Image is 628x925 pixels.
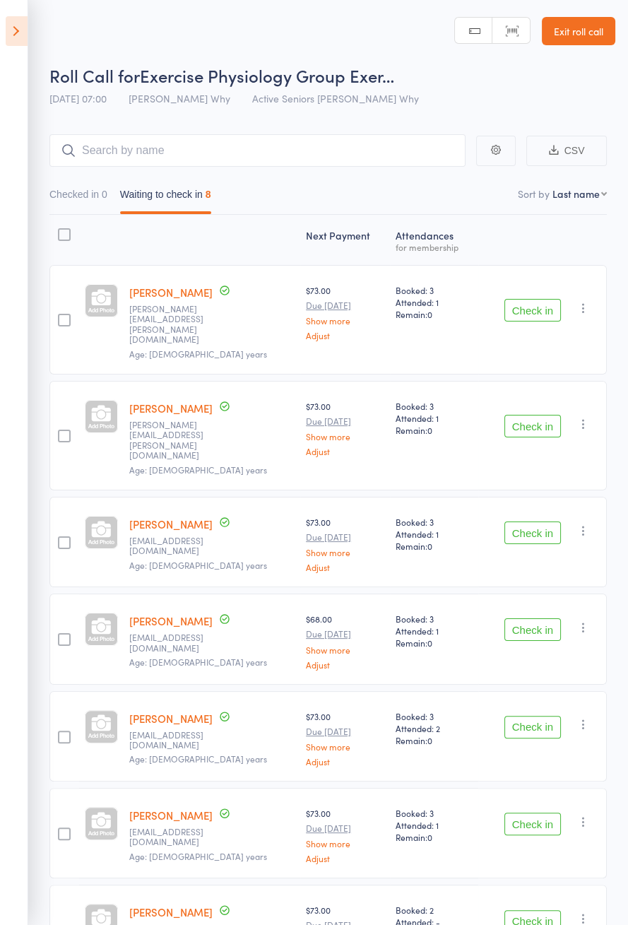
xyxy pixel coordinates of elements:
[542,17,615,45] a: Exit roll call
[129,711,213,726] a: [PERSON_NAME]
[49,91,107,105] span: [DATE] 07:00
[306,839,384,848] a: Show more
[306,516,384,572] div: $73.00
[396,412,473,424] span: Attended: 1
[129,464,267,476] span: Age: [DEMOGRAPHIC_DATA] years
[427,734,432,746] span: 0
[396,831,473,843] span: Remain:
[390,221,478,259] div: Atten­dances
[129,559,267,571] span: Age: [DEMOGRAPHIC_DATA] years
[427,424,432,436] span: 0
[306,284,384,340] div: $73.00
[306,316,384,325] a: Show more
[129,827,221,847] small: jemlloyd@bigpond.com
[396,625,473,637] span: Attended: 1
[129,632,221,653] small: jdorsen@outlook.com.au
[129,304,221,345] small: dianne.barnes@ymail.com
[49,64,140,87] span: Roll Call for
[396,819,473,831] span: Attended: 1
[396,734,473,746] span: Remain:
[129,285,213,300] a: [PERSON_NAME]
[306,548,384,557] a: Show more
[306,854,384,863] a: Adjust
[396,528,473,540] span: Attended: 1
[129,850,267,862] span: Age: [DEMOGRAPHIC_DATA] years
[306,823,384,833] small: Due [DATE]
[306,400,384,456] div: $73.00
[129,730,221,750] small: mkhardy1986@gmail.com
[49,182,107,214] button: Checked in0
[396,613,473,625] span: Booked: 3
[427,831,432,843] span: 0
[102,189,107,200] div: 0
[129,348,267,360] span: Age: [DEMOGRAPHIC_DATA] years
[396,296,473,308] span: Attended: 1
[129,656,267,668] span: Age: [DEMOGRAPHIC_DATA] years
[396,424,473,436] span: Remain:
[306,432,384,441] a: Show more
[396,807,473,819] span: Booked: 3
[396,637,473,649] span: Remain:
[306,331,384,340] a: Adjust
[306,447,384,456] a: Adjust
[306,532,384,542] small: Due [DATE]
[552,187,600,201] div: Last name
[306,660,384,669] a: Adjust
[140,64,394,87] span: Exercise Physiology Group Exer…
[396,722,473,734] span: Attended: 2
[306,726,384,736] small: Due [DATE]
[427,308,432,320] span: 0
[504,415,561,437] button: Check in
[129,808,213,823] a: [PERSON_NAME]
[306,757,384,766] a: Adjust
[396,904,473,916] span: Booked: 2
[306,416,384,426] small: Due [DATE]
[252,91,419,105] span: Active Seniors [PERSON_NAME] Why
[306,742,384,751] a: Show more
[129,401,213,416] a: [PERSON_NAME]
[206,189,211,200] div: 8
[396,400,473,412] span: Booked: 3
[129,753,267,765] span: Age: [DEMOGRAPHIC_DATA] years
[396,284,473,296] span: Booked: 3
[129,536,221,556] small: Kngcasey89@gmail.com
[129,91,230,105] span: [PERSON_NAME] Why
[49,134,466,167] input: Search by name
[306,645,384,654] a: Show more
[504,299,561,322] button: Check in
[129,905,213,919] a: [PERSON_NAME]
[306,613,384,668] div: $68.00
[396,242,473,252] div: for membership
[427,637,432,649] span: 0
[396,710,473,722] span: Booked: 3
[396,516,473,528] span: Booked: 3
[306,710,384,766] div: $73.00
[120,182,211,214] button: Waiting to check in8
[504,716,561,738] button: Check in
[306,300,384,310] small: Due [DATE]
[396,540,473,552] span: Remain:
[306,562,384,572] a: Adjust
[129,420,221,461] small: dianne.barnes@ymail.com
[518,187,550,201] label: Sort by
[526,136,607,166] button: CSV
[396,308,473,320] span: Remain:
[306,807,384,863] div: $73.00
[129,613,213,628] a: [PERSON_NAME]
[306,629,384,639] small: Due [DATE]
[129,517,213,531] a: [PERSON_NAME]
[504,522,561,544] button: Check in
[300,221,390,259] div: Next Payment
[504,618,561,641] button: Check in
[427,540,432,552] span: 0
[504,813,561,835] button: Check in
